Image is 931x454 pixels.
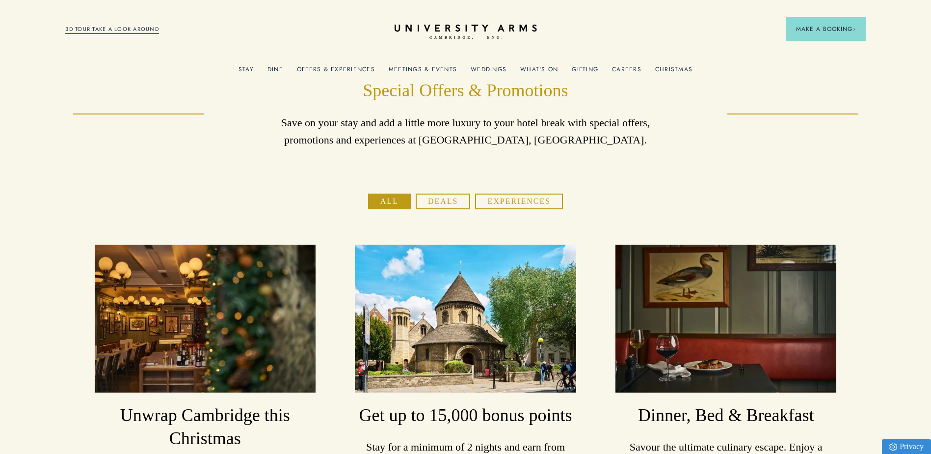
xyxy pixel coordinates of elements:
a: Offers & Experiences [297,66,375,79]
a: Home [395,25,537,40]
h3: Get up to 15,000 bonus points [355,404,576,427]
h1: Special Offers & Promotions [269,79,662,103]
a: 3D TOUR:TAKE A LOOK AROUND [65,25,159,34]
a: Dine [267,66,283,79]
button: Make a BookingArrow icon [786,17,866,41]
a: What's On [520,66,558,79]
a: Stay [239,66,254,79]
p: Save on your stay and add a little more luxury to your hotel break with special offers, promotion... [269,114,662,148]
a: Careers [612,66,641,79]
img: image-8c003cf989d0ef1515925c9ae6c58a0350393050-2500x1667-jpg [95,245,316,392]
a: Gifting [572,66,598,79]
img: Arrow icon [852,28,856,31]
a: Privacy [882,439,931,454]
button: All [368,194,411,209]
button: Deals [416,194,471,209]
img: Privacy [889,443,897,451]
h3: Dinner, Bed & Breakfast [615,404,836,427]
a: Weddings [471,66,506,79]
a: Christmas [655,66,692,79]
img: image-a84cd6be42fa7fc105742933f10646be5f14c709-3000x2000-jpg [615,245,836,392]
a: Meetings & Events [389,66,457,79]
span: Make a Booking [796,25,856,33]
img: image-a169143ac3192f8fe22129d7686b8569f7c1e8bc-2500x1667-jpg [355,245,576,392]
h3: Unwrap Cambridge this Christmas [95,404,316,451]
button: Experiences [475,194,563,209]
